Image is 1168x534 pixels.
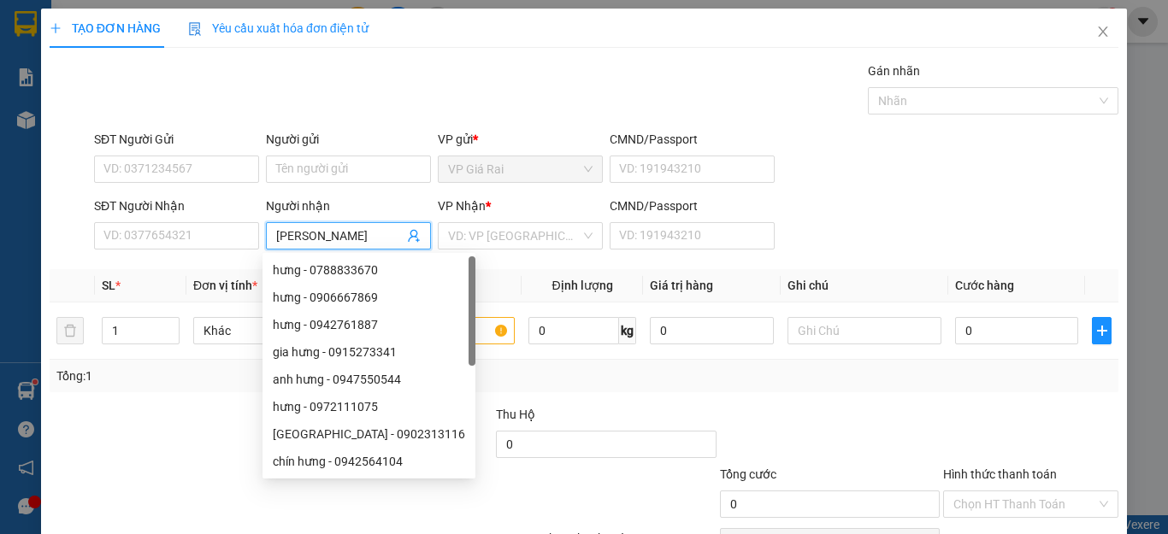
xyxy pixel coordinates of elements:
label: Gán nhãn [868,64,920,78]
span: Cước hàng [955,279,1014,292]
b: Tổng phải thu: 0 [109,58,196,72]
div: [GEOGRAPHIC_DATA] - 0902313116 [273,425,465,443]
div: gia hưng - 0915273341 [273,343,465,361]
div: hưng - 0788833670 [273,261,465,279]
span: SL [102,279,115,292]
div: hưng - 0906667869 [263,284,475,311]
li: Người gửi hàng xác nhận [42,84,290,99]
div: hưng - 0942761887 [263,311,475,338]
span: TẠO ĐƠN HÀNG [50,21,161,35]
div: hưng - 0942761887 [273,315,465,334]
span: Giá trị hàng [650,279,713,292]
div: CMND/Passport [610,197,775,215]
input: Ghi Chú [788,317,941,344]
div: Cước Rồi : 40.000 [8,56,102,74]
span: plus [1093,324,1111,337]
span: Đơn vị tính [193,279,257,292]
div: hưng - 0906667869 [273,288,465,307]
div: hưng - 0972111075 [263,393,475,420]
div: SĐT Người Nhận [94,197,259,215]
div: gia hưng - 0915273341 [263,338,475,366]
span: close [1096,25,1110,38]
span: Định lượng [552,279,612,292]
div: SĐT Người Gửi [94,130,259,149]
span: Khác [204,318,337,343]
th: Ghi chú [781,269,948,302]
span: plus [50,22,62,34]
span: VP Nhận [438,199,486,213]
span: Tổng cộng [13,20,92,40]
span: Tổng cước [720,467,776,481]
div: anh hưng - 0947550544 [263,366,475,393]
input: 0 [650,317,773,344]
div: Người nhận [266,197,431,215]
button: delete [56,317,84,344]
span: Yêu cầu xuất hóa đơn điện tử [188,21,369,35]
div: thái hưng - 0902313116 [263,420,475,448]
span: kg [619,317,636,344]
div: hưng - 0788833670 [263,256,475,284]
div: Người gửi [266,130,431,149]
img: icon [188,22,202,36]
span: Thu Hộ [496,408,535,421]
div: CMND/Passport [610,130,775,149]
div: chín hưng - 0942564104 [263,448,475,475]
button: Close [1079,9,1127,56]
div: chín hưng - 0942564104 [273,452,465,471]
div: Tổng: 1 [56,367,452,385]
span: VP Giá Rai [448,156,593,182]
div: VP gửi [438,130,603,149]
div: hưng - 0972111075 [273,397,465,416]
label: Hình thức thanh toán [943,467,1057,481]
div: anh hưng - 0947550544 [273,370,465,389]
button: plus [1092,317,1112,344]
i: (đã đồng ý và ký tên) [121,101,211,113]
span: user-add [407,229,421,243]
